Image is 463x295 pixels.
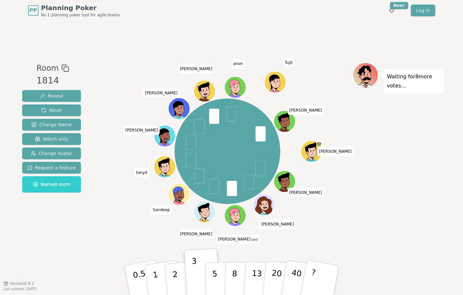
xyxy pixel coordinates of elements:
span: Click to change your name [178,64,214,73]
p: 3 [191,256,198,292]
span: Click to change your name [283,58,295,67]
button: Reset [22,104,81,116]
button: Version0.9.2 [3,281,34,286]
span: Rob is the host [316,141,322,147]
span: Version 0.9.2 [10,281,34,286]
span: Click to change your name [232,59,245,68]
span: Reset [41,107,62,114]
span: Click to change your name [260,219,296,228]
span: Room [37,62,59,74]
span: (you) [251,238,258,241]
span: No.1 planning poker tool for agile teams [41,12,120,18]
div: 1814 [37,74,69,87]
span: Click to change your name [178,229,214,239]
span: Click to change your name [288,106,324,115]
span: PP [29,7,37,14]
span: Request a feature [27,164,76,171]
span: Click to change your name [216,234,260,243]
button: New! [386,5,398,16]
button: Change Avatar [22,147,81,159]
span: Click to change your name [124,126,160,135]
span: Click to change your name [144,88,179,97]
span: Click to change your name [288,188,324,197]
div: New! [390,2,409,9]
span: Watch only [35,136,68,142]
a: PPPlanning PokerNo.1 planning poker tool for agile teams [28,3,120,18]
button: Click to change your avatar [225,205,245,225]
button: Change Name [22,119,81,131]
span: Click to change your name [134,168,149,177]
span: Change Name [31,121,71,128]
p: Waiting for 8 more votes... [387,72,440,90]
span: Last updated: [DATE] [3,287,37,291]
button: Reveal [22,90,81,102]
button: Named room [22,176,81,193]
span: Reveal [40,93,63,99]
span: Click to change your name [151,205,172,214]
a: Log in [411,5,435,16]
span: Change Avatar [31,150,72,157]
button: Watch only [22,133,81,145]
span: Planning Poker [41,3,120,12]
span: Click to change your name [317,147,353,156]
span: Named room [33,181,70,188]
button: Request a feature [22,162,81,174]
